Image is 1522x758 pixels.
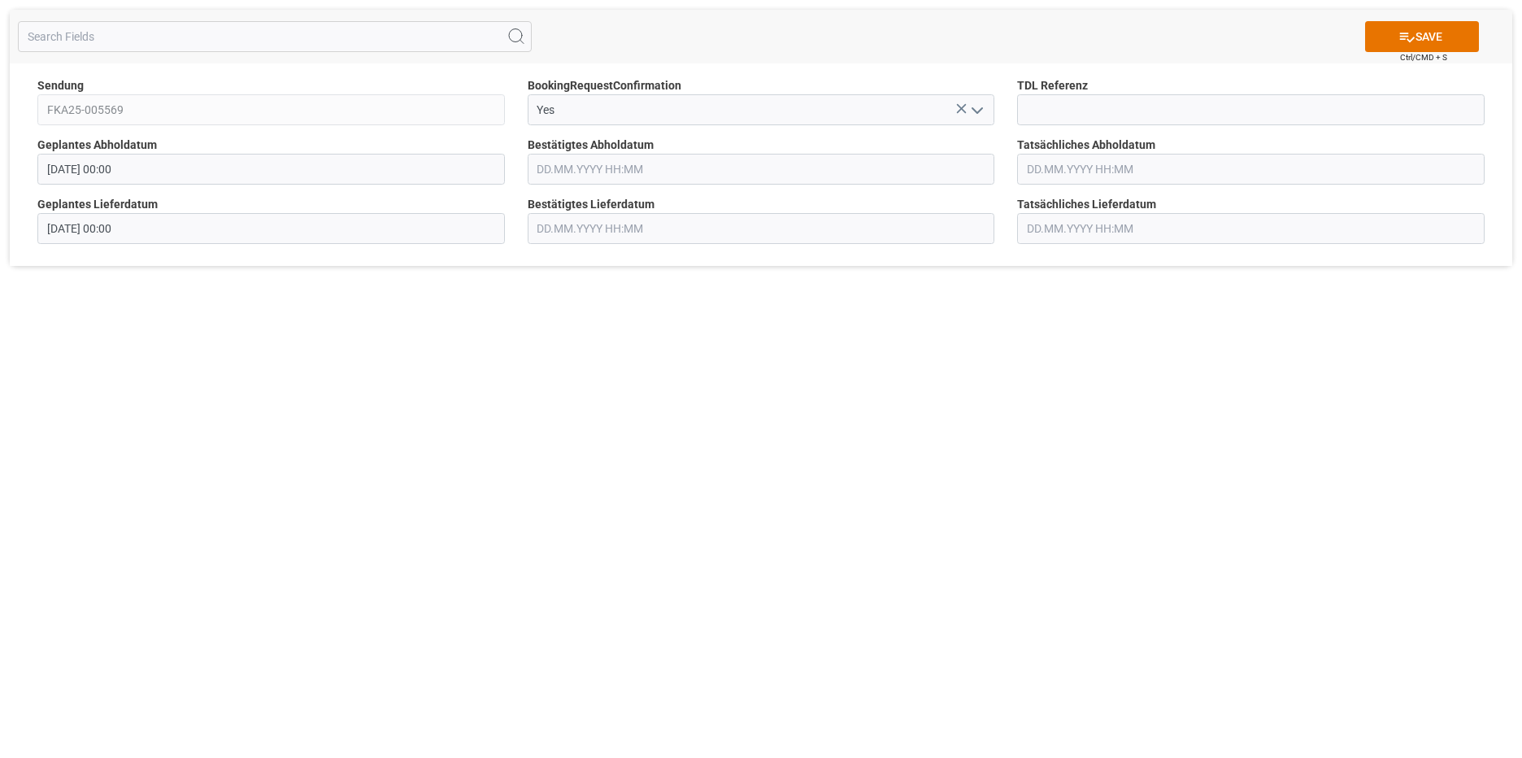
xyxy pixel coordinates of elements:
[37,154,505,185] input: DD.MM.YYYY HH:MM
[1017,137,1155,154] span: Tatsächliches Abholdatum
[18,21,532,52] input: Search Fields
[1017,154,1485,185] input: DD.MM.YYYY HH:MM
[964,98,989,123] button: open menu
[528,196,654,213] span: Bestätigtes Lieferdatum
[1017,77,1088,94] span: TDL Referenz
[1017,196,1156,213] span: Tatsächliches Lieferdatum
[1365,21,1479,52] button: SAVE
[1017,213,1485,244] input: DD.MM.YYYY HH:MM
[528,137,654,154] span: Bestätigtes Abholdatum
[37,137,157,154] span: Geplantes Abholdatum
[528,77,681,94] span: BookingRequestConfirmation
[1400,51,1447,63] span: Ctrl/CMD + S
[37,77,84,94] span: Sendung
[37,213,505,244] input: DD.MM.YYYY HH:MM
[528,213,995,244] input: DD.MM.YYYY HH:MM
[37,196,158,213] span: Geplantes Lieferdatum
[528,154,995,185] input: DD.MM.YYYY HH:MM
